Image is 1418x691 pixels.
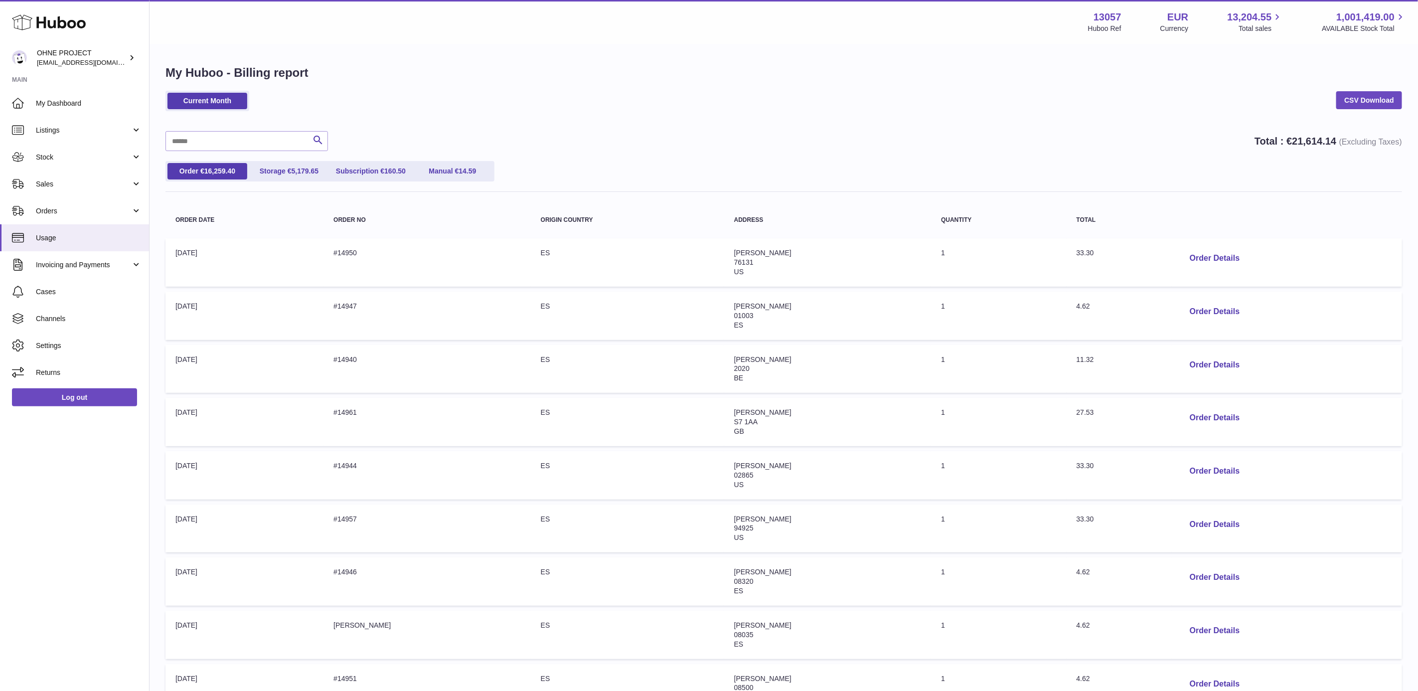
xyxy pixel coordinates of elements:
[165,65,1402,81] h1: My Huboo - Billing report
[1067,207,1172,233] th: Total
[384,167,406,175] span: 160.50
[165,292,323,340] td: [DATE]
[292,167,319,175] span: 5,179.65
[931,345,1066,393] td: 1
[36,260,131,270] span: Invoicing and Payments
[734,568,791,576] span: [PERSON_NAME]
[1077,462,1094,470] span: 33.30
[931,451,1066,500] td: 1
[36,314,142,324] span: Channels
[1167,10,1188,24] strong: EUR
[531,451,724,500] td: ES
[1160,24,1189,33] div: Currency
[531,207,724,233] th: Origin Country
[323,292,531,340] td: #14947
[734,268,744,276] span: US
[36,179,131,189] span: Sales
[1077,408,1094,416] span: 27.53
[37,48,127,67] div: OHNE PROJECT
[1182,248,1248,269] button: Order Details
[323,611,531,659] td: [PERSON_NAME]
[323,398,531,446] td: #14961
[734,621,791,629] span: [PERSON_NAME]
[323,238,531,287] td: #14950
[1077,621,1090,629] span: 4.62
[1322,24,1406,33] span: AVAILABLE Stock Total
[1182,302,1248,322] button: Order Details
[734,418,758,426] span: S7 1AA
[165,207,323,233] th: Order Date
[1088,24,1121,33] div: Huboo Ref
[531,557,724,606] td: ES
[331,163,411,179] a: Subscription €160.50
[1077,249,1094,257] span: 33.30
[734,481,744,489] span: US
[531,505,724,553] td: ES
[531,292,724,340] td: ES
[1077,302,1090,310] span: 4.62
[249,163,329,179] a: Storage €5,179.65
[36,153,131,162] span: Stock
[165,345,323,393] td: [DATE]
[323,451,531,500] td: #14944
[931,238,1066,287] td: 1
[1336,91,1402,109] a: CSV Download
[531,398,724,446] td: ES
[931,611,1066,659] td: 1
[12,50,27,65] img: internalAdmin-13057@internal.huboo.com
[323,345,531,393] td: #14940
[931,398,1066,446] td: 1
[1077,675,1090,683] span: 4.62
[734,321,744,329] span: ES
[36,99,142,108] span: My Dashboard
[531,238,724,287] td: ES
[1182,567,1248,588] button: Order Details
[734,577,754,585] span: 08320
[734,462,791,470] span: [PERSON_NAME]
[1336,10,1395,24] span: 1,001,419.00
[734,408,791,416] span: [PERSON_NAME]
[1182,515,1248,535] button: Order Details
[734,515,791,523] span: [PERSON_NAME]
[1077,568,1090,576] span: 4.62
[1182,355,1248,375] button: Order Details
[734,640,744,648] span: ES
[36,341,142,350] span: Settings
[36,368,142,377] span: Returns
[734,249,791,257] span: [PERSON_NAME]
[12,388,137,406] a: Log out
[734,364,750,372] span: 2020
[167,93,247,109] a: Current Month
[931,505,1066,553] td: 1
[1182,461,1248,482] button: Order Details
[734,374,744,382] span: BE
[734,471,754,479] span: 02865
[165,238,323,287] td: [DATE]
[36,287,142,297] span: Cases
[1227,10,1283,33] a: 13,204.55 Total sales
[734,427,744,435] span: GB
[1077,355,1094,363] span: 11.32
[734,258,754,266] span: 76131
[1322,10,1406,33] a: 1,001,419.00 AVAILABLE Stock Total
[165,557,323,606] td: [DATE]
[323,207,531,233] th: Order no
[323,557,531,606] td: #14946
[1239,24,1283,33] span: Total sales
[459,167,476,175] span: 14.59
[37,58,147,66] span: [EMAIL_ADDRESS][DOMAIN_NAME]
[724,207,932,233] th: Address
[734,355,791,363] span: [PERSON_NAME]
[931,207,1066,233] th: Quantity
[1255,136,1402,147] strong: Total : €
[165,505,323,553] td: [DATE]
[1182,408,1248,428] button: Order Details
[734,675,791,683] span: [PERSON_NAME]
[734,524,754,532] span: 94925
[36,126,131,135] span: Listings
[734,533,744,541] span: US
[931,292,1066,340] td: 1
[323,505,531,553] td: #14957
[734,312,754,320] span: 01003
[204,167,235,175] span: 16,259.40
